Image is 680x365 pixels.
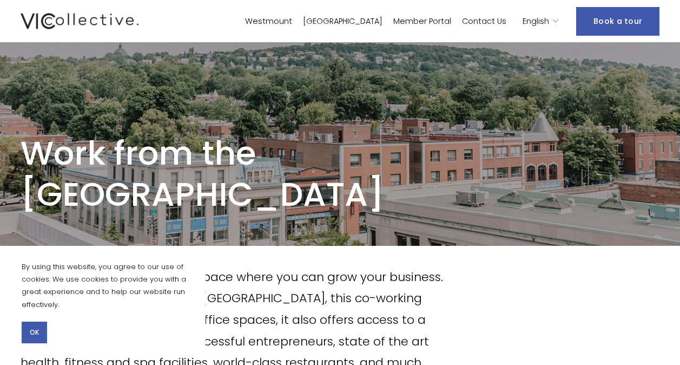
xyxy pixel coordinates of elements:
span: Work from the [GEOGRAPHIC_DATA] [21,130,384,217]
section: Cookie banner [11,250,206,355]
a: Member Portal [393,14,451,29]
div: language picker [523,14,560,29]
p: By using this website, you agree to our use of cookies. We use cookies to provide you with a grea... [22,260,195,311]
button: OK [22,322,47,343]
a: [GEOGRAPHIC_DATA] [303,14,382,29]
span: English [523,14,549,28]
img: Vic Collective [21,11,138,31]
a: Westmount [245,14,292,29]
a: Book a tour [576,7,659,36]
a: Contact Us [462,14,506,29]
span: OK [30,328,39,337]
